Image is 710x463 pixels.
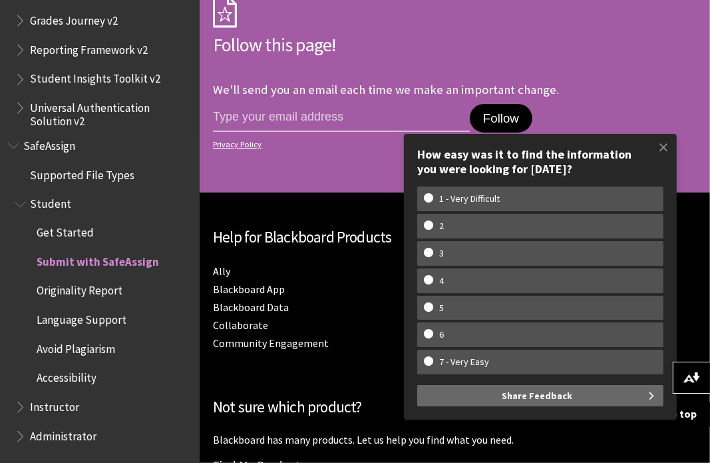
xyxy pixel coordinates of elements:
w-span: 7 - Very Easy [424,356,504,368]
a: Blackboard App [213,282,285,296]
span: Accessibility [37,368,96,386]
a: Collaborate [213,318,268,332]
span: Get Started [37,222,94,240]
h2: Not sure which product? [213,396,697,419]
span: Language Support [37,309,126,327]
w-span: 6 [424,329,459,340]
span: Student [30,193,71,211]
button: Follow [470,104,532,133]
w-span: 5 [424,302,459,314]
a: Ally [213,264,230,278]
span: Reporting Framework v2 [30,39,148,57]
div: How easy was it to find the information you were looking for [DATE]? [417,147,663,176]
w-span: 1 - Very Difficult [424,193,515,205]
a: Community Engagement [213,336,329,350]
span: Administrator [30,426,96,444]
input: email address [213,104,470,132]
a: Blackboard Data [213,300,289,314]
span: Universal Authentication Solution v2 [30,97,190,128]
span: SafeAssign [23,135,75,153]
span: Submit with SafeAssign [37,251,159,269]
span: Originality Report [37,280,122,298]
h2: Follow this page! [213,31,612,59]
span: Supported File Types [30,164,134,182]
button: Share Feedback [417,385,663,406]
span: Avoid Plagiarism [37,338,115,356]
span: Student Insights Toolkit v2 [30,68,160,86]
w-span: 4 [424,275,459,286]
span: Share Feedback [502,385,572,406]
nav: Book outline for Blackboard SafeAssign [8,135,192,448]
p: Blackboard has many products. Let us help you find what you need. [213,432,697,447]
w-span: 2 [424,221,459,232]
span: Grades Journey v2 [30,9,118,27]
h2: Help for Blackboard Products [213,226,697,249]
a: Privacy Policy [213,140,608,149]
span: Instructor [30,396,79,414]
p: We'll send you an email each time we make an important change. [213,82,559,97]
w-span: 3 [424,248,459,259]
